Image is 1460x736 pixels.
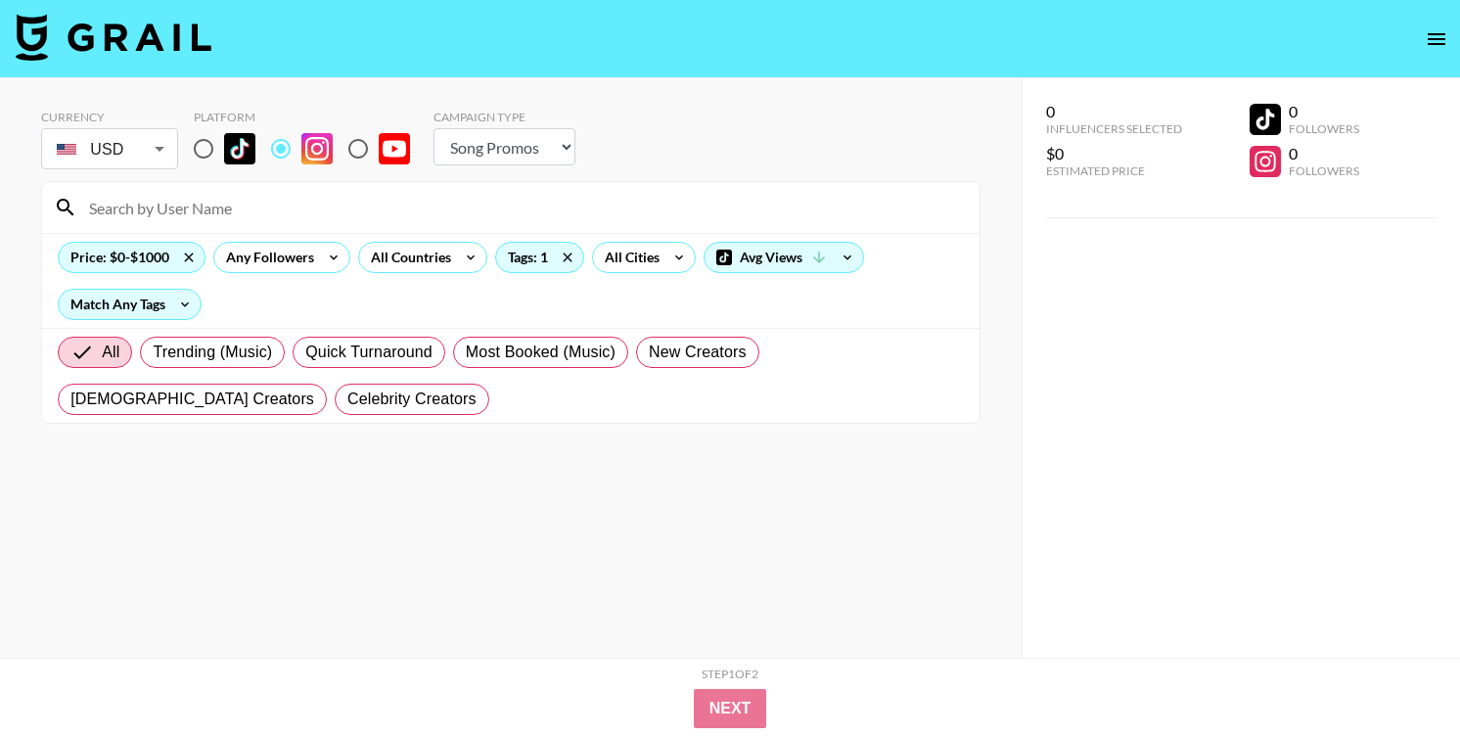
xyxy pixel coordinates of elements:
div: $0 [1046,144,1182,163]
img: Grail Talent [16,14,211,61]
span: All [102,341,119,364]
img: TikTok [224,133,255,164]
img: Instagram [301,133,333,164]
div: Campaign Type [433,110,575,124]
div: All Cities [593,243,663,272]
div: Tags: 1 [496,243,583,272]
img: YouTube [379,133,410,164]
div: Followers [1289,163,1359,178]
div: Followers [1289,121,1359,136]
span: [DEMOGRAPHIC_DATA] Creators [70,388,314,411]
div: Platform [194,110,426,124]
div: 0 [1289,144,1359,163]
div: Estimated Price [1046,163,1182,178]
div: Step 1 of 2 [702,667,758,681]
div: 0 [1046,102,1182,121]
span: Quick Turnaround [305,341,433,364]
div: Influencers Selected [1046,121,1182,136]
div: 0 [1289,102,1359,121]
span: Celebrity Creators [347,388,477,411]
div: Match Any Tags [59,290,201,319]
div: Avg Views [705,243,863,272]
span: Trending (Music) [153,341,272,364]
input: Search by User Name [77,192,968,223]
div: All Countries [359,243,455,272]
button: Next [694,689,767,728]
div: Any Followers [214,243,318,272]
span: New Creators [649,341,747,364]
div: Price: $0-$1000 [59,243,205,272]
div: Currency [41,110,178,124]
span: Most Booked (Music) [466,341,616,364]
button: open drawer [1417,20,1456,59]
div: USD [45,132,174,166]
